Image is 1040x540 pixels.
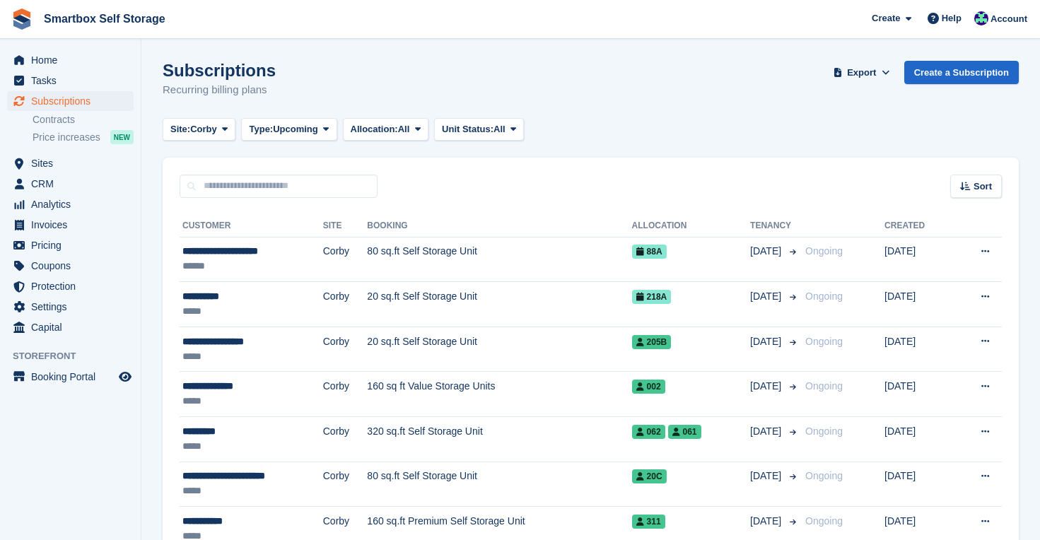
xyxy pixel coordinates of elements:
a: menu [7,276,134,296]
span: Account [991,12,1027,26]
span: [DATE] [750,424,784,439]
td: Corby [323,462,368,507]
span: 061 [668,425,701,439]
span: [DATE] [750,469,784,483]
span: All [493,122,506,136]
a: menu [7,50,134,70]
a: Price increases NEW [33,129,134,145]
span: Allocation: [351,122,398,136]
td: Corby [323,327,368,372]
span: 062 [632,425,665,439]
button: Type: Upcoming [241,118,337,141]
span: 002 [632,380,665,394]
span: [DATE] [750,514,784,529]
span: Ongoing [805,336,843,347]
span: Booking Portal [31,367,116,387]
td: 160 sq ft Value Storage Units [367,372,631,417]
a: menu [7,215,134,235]
button: Allocation: All [343,118,429,141]
span: Capital [31,317,116,337]
span: 311 [632,515,665,529]
td: [DATE] [884,282,952,327]
span: Upcoming [273,122,318,136]
td: Corby [323,282,368,327]
span: Ongoing [805,425,843,437]
span: 205B [632,335,672,349]
a: menu [7,91,134,111]
a: menu [7,174,134,194]
span: Sites [31,153,116,173]
th: Booking [367,215,631,237]
span: Unit Status: [442,122,493,136]
span: 88A [632,245,667,259]
span: [DATE] [750,379,784,394]
span: Protection [31,276,116,296]
span: Subscriptions [31,91,116,111]
a: Create a Subscription [904,61,1019,84]
span: Invoices [31,215,116,235]
span: [DATE] [750,244,784,259]
span: Storefront [13,349,141,363]
button: Export [831,61,893,84]
a: menu [7,297,134,317]
span: Price increases [33,131,100,144]
span: Analytics [31,194,116,214]
img: stora-icon-8386f47178a22dfd0bd8f6a31ec36ba5ce8667c1dd55bd0f319d3a0aa187defe.svg [11,8,33,30]
td: 80 sq.ft Self Storage Unit [367,237,631,282]
td: [DATE] [884,462,952,507]
span: Coupons [31,256,116,276]
div: NEW [110,130,134,144]
span: CRM [31,174,116,194]
button: Site: Corby [163,118,235,141]
td: [DATE] [884,417,952,462]
th: Allocation [632,215,750,237]
span: Pricing [31,235,116,255]
td: Corby [323,417,368,462]
span: Ongoing [805,515,843,527]
span: Ongoing [805,290,843,302]
span: Settings [31,297,116,317]
p: Recurring billing plans [163,82,276,98]
span: Ongoing [805,245,843,257]
span: Home [31,50,116,70]
td: [DATE] [884,237,952,282]
a: menu [7,256,134,276]
a: menu [7,194,134,214]
span: 218A [632,290,672,304]
span: Export [847,66,876,80]
td: 20 sq.ft Self Storage Unit [367,327,631,372]
span: [DATE] [750,334,784,349]
td: 20 sq.ft Self Storage Unit [367,282,631,327]
a: menu [7,153,134,173]
span: 20C [632,469,667,483]
a: menu [7,235,134,255]
span: Corby [190,122,217,136]
span: Ongoing [805,470,843,481]
span: Tasks [31,71,116,90]
a: Smartbox Self Storage [38,7,171,30]
button: Unit Status: All [434,118,524,141]
a: Contracts [33,113,134,127]
span: Site: [170,122,190,136]
td: Corby [323,372,368,417]
span: [DATE] [750,289,784,304]
span: All [398,122,410,136]
th: Site [323,215,368,237]
td: Corby [323,237,368,282]
th: Tenancy [750,215,800,237]
span: Create [872,11,900,25]
span: Ongoing [805,380,843,392]
h1: Subscriptions [163,61,276,80]
td: 80 sq.ft Self Storage Unit [367,462,631,507]
span: Sort [974,180,992,194]
td: [DATE] [884,327,952,372]
span: Help [942,11,962,25]
td: [DATE] [884,372,952,417]
th: Created [884,215,952,237]
span: Type: [249,122,273,136]
td: 320 sq.ft Self Storage Unit [367,417,631,462]
img: Roger Canham [974,11,988,25]
a: Preview store [117,368,134,385]
a: menu [7,317,134,337]
th: Customer [180,215,323,237]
